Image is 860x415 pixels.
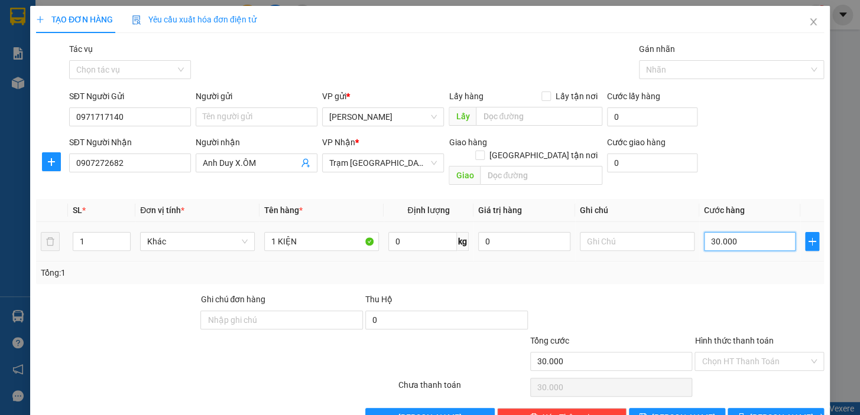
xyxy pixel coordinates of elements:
[69,44,93,54] label: Tác vụ
[478,232,570,251] input: 0
[478,205,522,215] span: Giá trị hàng
[132,15,257,24] span: Yêu cầu xuất hóa đơn điện tử
[407,205,449,215] span: Định lượng
[457,232,469,251] span: kg
[551,90,602,103] span: Lấy tận nơi
[575,199,699,222] th: Ghi chú
[695,336,773,345] label: Hình thức thanh toán
[397,378,529,399] div: Chưa thanh toán
[607,92,660,101] label: Cước lấy hàng
[196,90,317,103] div: Người gửi
[132,15,141,25] img: icon
[639,44,675,54] label: Gán nhãn
[476,107,602,126] input: Dọc đường
[449,138,486,147] span: Giao hàng
[607,138,666,147] label: Cước giao hàng
[69,90,191,103] div: SĐT Người Gửi
[322,138,355,147] span: VP Nhận
[301,158,310,168] span: user-add
[449,107,476,126] span: Lấy
[200,295,265,304] label: Ghi chú đơn hàng
[580,232,695,251] input: Ghi Chú
[365,295,392,304] span: Thu Hộ
[797,6,830,39] button: Close
[329,154,437,172] span: Trạm Sài Gòn
[264,205,303,215] span: Tên hàng
[805,232,819,251] button: plus
[41,266,333,279] div: Tổng: 1
[607,153,697,172] input: Cước giao hàng
[42,152,61,171] button: plus
[480,166,602,185] input: Dọc đường
[329,108,437,126] span: Phan Thiết
[809,17,818,27] span: close
[200,311,363,329] input: Ghi chú đơn hàng
[43,157,60,166] span: plus
[147,233,248,250] span: Khác
[449,166,480,185] span: Giao
[140,205,184,215] span: Đơn vị tính
[41,232,60,251] button: delete
[264,232,379,251] input: VD: Bàn, Ghế
[322,90,444,103] div: VP gửi
[36,15,113,24] span: TẠO ĐƠN HÀNG
[485,149,602,162] span: [GEOGRAPHIC_DATA] tận nơi
[607,107,697,126] input: Cước lấy hàng
[73,205,82,215] span: SL
[69,136,191,149] div: SĐT Người Nhận
[36,15,44,24] span: plus
[449,92,483,101] span: Lấy hàng
[806,237,819,246] span: plus
[196,136,317,149] div: Người nhận
[530,336,569,345] span: Tổng cước
[704,205,745,215] span: Cước hàng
